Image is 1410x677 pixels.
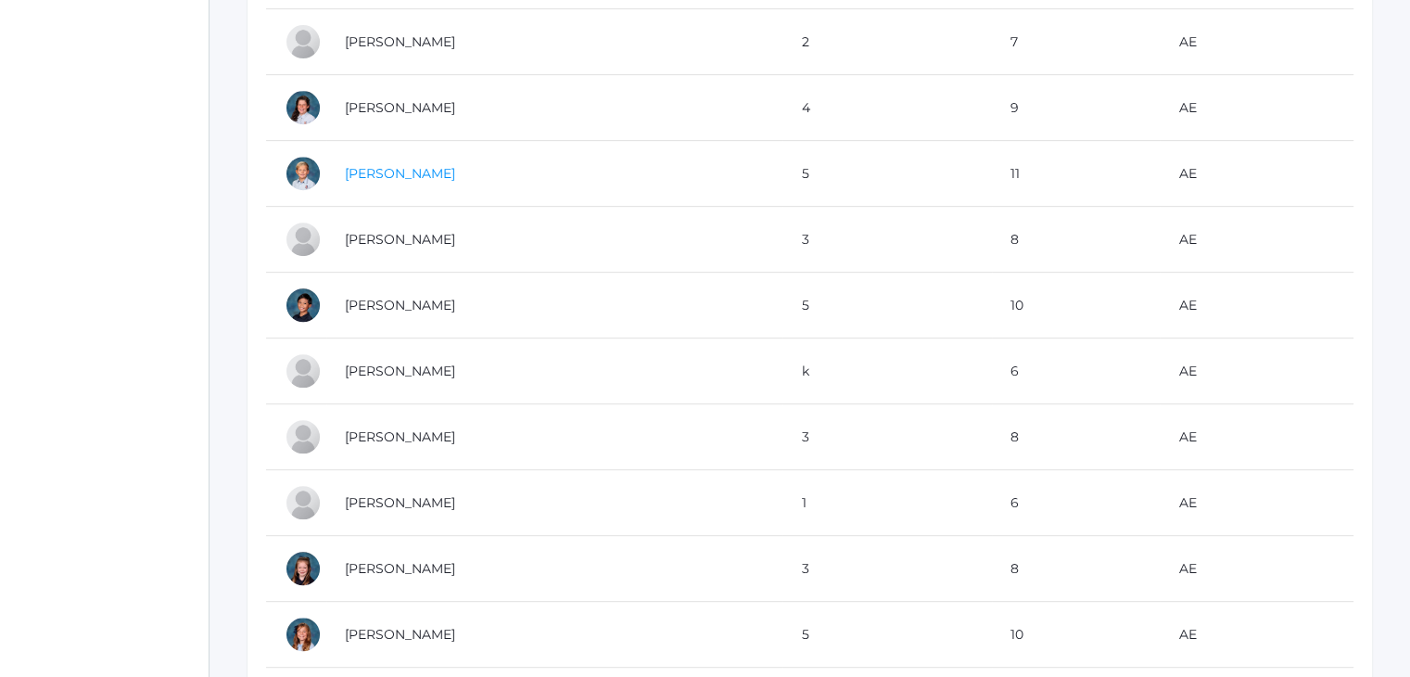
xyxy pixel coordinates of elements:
a: [PERSON_NAME] [345,33,455,50]
div: Joel Smith [285,221,322,258]
a: [PERSON_NAME] [345,626,455,643]
td: 5 [782,273,992,338]
td: AE [1160,75,1353,141]
div: Arielle White [285,616,322,653]
td: AE [1160,141,1353,207]
a: [PERSON_NAME] [345,363,455,379]
a: [PERSON_NAME] [345,231,455,248]
div: Hadley Sponseller [285,352,322,390]
td: 7 [992,9,1160,75]
td: AE [1160,602,1353,668]
td: 8 [992,404,1160,470]
td: AE [1160,470,1353,536]
td: AE [1160,273,1353,338]
td: 3 [782,536,992,602]
td: 5 [782,602,992,668]
td: AE [1160,404,1353,470]
div: Peter Laubacher [285,155,322,192]
a: [PERSON_NAME] [345,165,455,182]
td: 11 [992,141,1160,207]
a: [PERSON_NAME] [345,428,455,445]
td: 3 [782,207,992,273]
td: 10 [992,273,1160,338]
div: Mary Wallock [285,484,322,521]
td: AE [1160,536,1353,602]
td: 2 [782,9,992,75]
td: k [782,338,992,404]
div: Sadie Sponseller [285,418,322,455]
td: 10 [992,602,1160,668]
a: [PERSON_NAME] [345,560,455,577]
div: Matteo Soratorio [285,287,322,324]
td: 8 [992,536,1160,602]
a: [PERSON_NAME] [345,297,455,313]
td: 8 [992,207,1160,273]
td: AE [1160,9,1353,75]
a: [PERSON_NAME] [345,494,455,511]
div: Kaila Henry [285,23,322,60]
div: Fiona Watters [285,550,322,587]
td: AE [1160,338,1353,404]
td: 6 [992,338,1160,404]
div: Stella Honeyman [285,89,322,126]
td: AE [1160,207,1353,273]
a: [PERSON_NAME] [345,99,455,116]
td: 5 [782,141,992,207]
td: 1 [782,470,992,536]
td: 3 [782,404,992,470]
td: 4 [782,75,992,141]
td: 6 [992,470,1160,536]
td: 9 [992,75,1160,141]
